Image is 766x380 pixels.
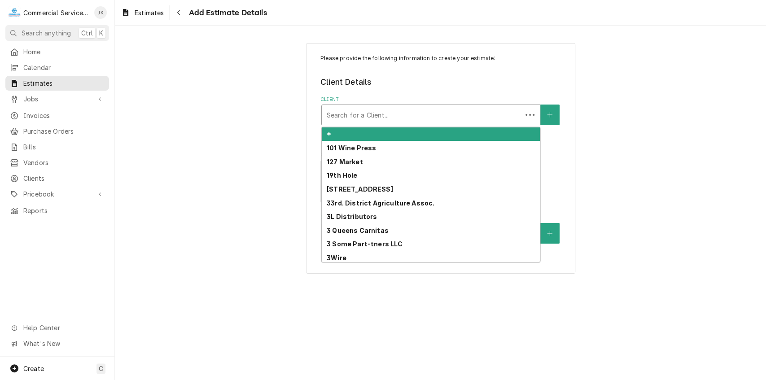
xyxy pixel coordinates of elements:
strong: 3Wire [327,254,346,262]
span: What's New [23,339,104,348]
span: Help Center [23,323,104,332]
a: Invoices [5,108,109,123]
span: Clients [23,174,105,183]
strong: [STREET_ADDRESS] [327,185,393,193]
strong: 33rd. District Agriculture Assoc. [327,199,434,207]
span: Ctrl [81,28,93,38]
div: Estimate Create/Update [306,43,575,274]
a: Go to What's New [5,336,109,351]
span: Calendar [23,63,105,72]
a: Go to Jobs [5,92,109,106]
span: Vendors [23,158,105,167]
strong: 101 Wine Press [327,144,376,152]
a: Vendors [5,155,109,170]
span: Purchase Orders [23,127,105,136]
span: Pricebook [23,189,91,199]
svg: Create New Location [547,230,552,236]
span: Create [23,365,44,372]
legend: Client Details [320,76,560,88]
strong: 3 Queens Carnitas [327,227,389,234]
strong: 3L Distributors [327,213,377,220]
div: Estimate Create/Update Form [320,54,560,244]
button: Create New Client [540,105,559,125]
span: Client Notes [320,160,560,203]
span: Home [23,47,105,57]
a: Home [5,44,109,59]
a: Go to Help Center [5,320,109,335]
div: Client Notes [320,151,560,203]
span: Bills [23,142,105,152]
a: Estimates [5,76,109,91]
span: Add Estimate Details [186,7,267,19]
strong: 3 Some Part-tners LLC [327,240,403,248]
button: Create New Location [540,223,559,244]
span: Jobs [23,94,91,104]
div: JK [94,6,107,19]
a: Calendar [5,60,109,75]
button: Search anythingCtrlK [5,25,109,41]
a: Clients [5,171,109,186]
span: Search anything [22,28,71,38]
svg: Create New Client [547,112,552,118]
label: Service Location [320,214,560,221]
label: Client [320,96,560,103]
div: Commercial Service Co. [23,8,89,17]
span: Invoices [23,111,105,120]
a: Bills [5,140,109,154]
span: K [99,28,103,38]
strong: 19th Hole [327,171,357,179]
span: Reports [23,206,105,215]
span: C [99,364,103,373]
div: Service Location [320,214,560,243]
div: Client [320,96,560,140]
button: Navigate back [171,5,186,20]
a: Reports [5,203,109,218]
a: Go to Pricebook [5,187,109,201]
span: Estimates [23,79,105,88]
div: John Key's Avatar [94,6,107,19]
a: Estimates [118,5,167,20]
div: C [8,6,21,19]
strong: 127 Market [327,158,363,166]
span: Estimates [135,8,164,17]
a: Purchase Orders [5,124,109,139]
span: Client Notes [320,151,560,158]
p: Please provide the following information to create your estimate: [320,54,560,62]
div: Commercial Service Co.'s Avatar [8,6,21,19]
